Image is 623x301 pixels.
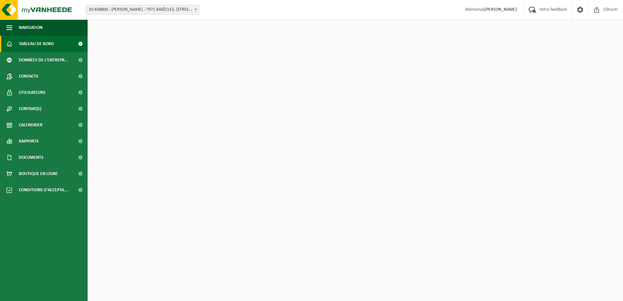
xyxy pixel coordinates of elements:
[19,52,68,68] span: Données de l'entrepr...
[19,133,39,149] span: Rapports
[86,5,199,15] span: 10-838800 - LEBOURGEOIS ERIC E.M - 7971 BASÈCLES, RUE DES CARRIÈRES 30
[19,36,54,52] span: Tableau de bord
[19,68,38,84] span: Contacts
[19,19,43,36] span: Navigation
[19,101,41,117] span: Contrat(s)
[19,117,43,133] span: Calendrier
[19,166,58,182] span: Boutique en ligne
[484,7,517,12] strong: [PERSON_NAME]
[19,84,45,101] span: Utilisateurs
[19,149,43,166] span: Documents
[86,5,199,14] span: 10-838800 - LEBOURGEOIS ERIC E.M - 7971 BASÈCLES, RUE DES CARRIÈRES 30
[19,182,68,198] span: Conditions d'accepta...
